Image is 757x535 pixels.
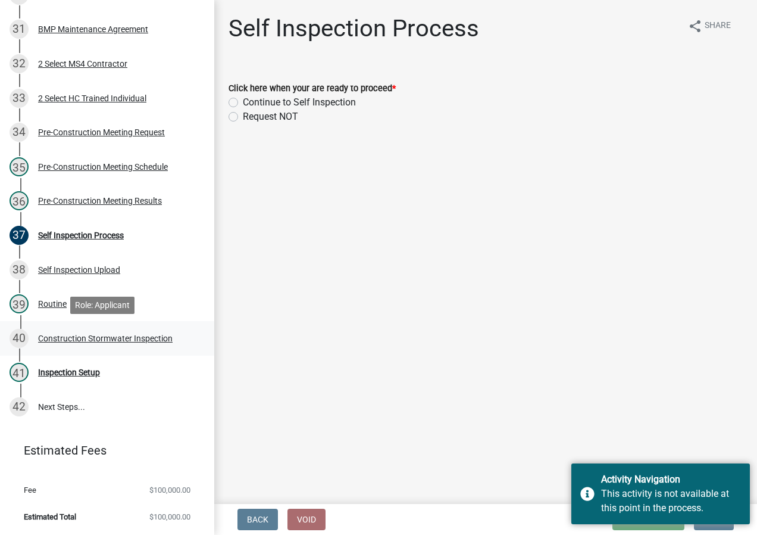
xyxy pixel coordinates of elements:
div: Role: Applicant [70,297,134,314]
div: 36 [10,191,29,210]
label: Continue to Self Inspection [243,95,356,110]
span: Estimated Total [24,513,76,521]
i: share [688,19,702,33]
div: This activity is not available at this point in the process. [601,487,741,515]
div: 37 [10,226,29,245]
div: 33 [10,89,29,108]
div: 34 [10,123,29,142]
button: shareShare [678,14,740,38]
div: 35 [10,157,29,176]
div: 2 Select HC Trained Individual [38,94,146,102]
div: Self Inspection Upload [38,266,120,274]
div: 32 [10,54,29,73]
div: Routine [38,300,67,308]
div: Inspection Setup [38,368,100,377]
button: Void [287,509,326,530]
div: 40 [10,329,29,348]
div: Pre-Construction Meeting Schedule [38,163,168,171]
div: Pre-Construction Meeting Request [38,128,165,136]
label: Click here when your are ready to proceed [229,85,396,93]
h1: Self Inspection Process [229,14,479,43]
div: 31 [10,20,29,39]
div: Self Inspection Process [38,231,124,239]
span: $100,000.00 [149,486,190,494]
div: 42 [10,397,29,416]
a: Estimated Fees [10,438,195,462]
span: $100,000.00 [149,513,190,521]
div: 2 Select MS4 Contractor [38,60,127,68]
button: Back [237,509,278,530]
div: BMP Maintenance Agreement [38,25,148,33]
span: Share [705,19,731,33]
div: 41 [10,363,29,382]
span: Back [247,515,268,524]
span: Fee [24,486,36,494]
div: 39 [10,294,29,313]
div: Construction Stormwater Inspection [38,334,173,343]
label: Request NOT [243,110,298,124]
div: Activity Navigation [601,472,741,487]
div: Pre-Construction Meeting Results [38,197,162,205]
div: 38 [10,260,29,279]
